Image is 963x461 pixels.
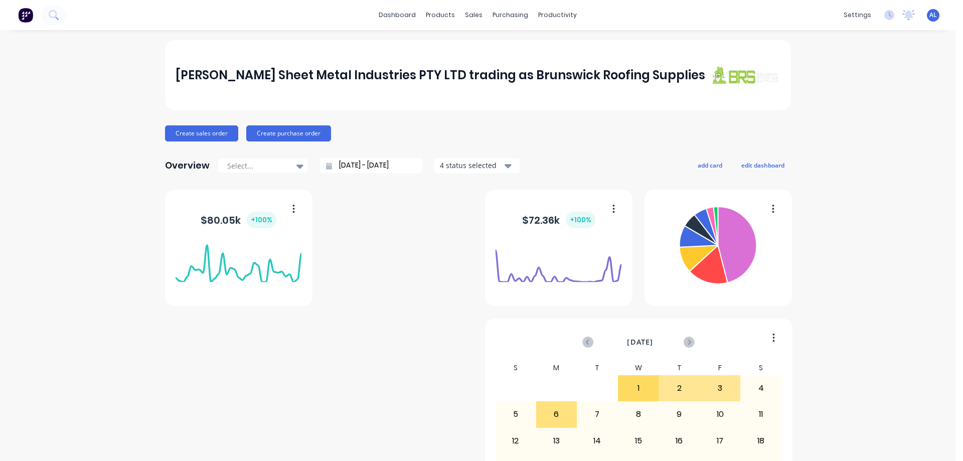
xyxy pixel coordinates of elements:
button: Create purchase order [246,125,331,141]
div: 6 [537,402,577,427]
div: $ 72.36k [522,212,595,228]
div: settings [839,8,876,23]
div: 5 [496,402,536,427]
div: productivity [533,8,582,23]
div: products [421,8,460,23]
img: Factory [18,8,33,23]
a: dashboard [374,8,421,23]
div: 17 [700,428,740,453]
button: edit dashboard [735,159,791,172]
div: 18 [741,428,781,453]
div: W [618,361,659,375]
img: J A Sheet Metal Industries PTY LTD trading as Brunswick Roofing Supplies [710,66,780,84]
div: [PERSON_NAME] Sheet Metal Industries PTY LTD trading as Brunswick Roofing Supplies [176,65,705,85]
div: 7 [577,402,617,427]
div: + 100 % [247,212,276,228]
div: 8 [618,402,659,427]
div: 10 [700,402,740,427]
div: sales [460,8,488,23]
button: 4 status selected [434,158,520,173]
div: 12 [496,428,536,453]
div: + 100 % [566,212,595,228]
div: 2 [659,376,699,401]
div: T [577,361,618,375]
div: 4 [741,376,781,401]
div: F [700,361,741,375]
div: 4 status selected [440,160,503,171]
div: 11 [741,402,781,427]
div: purchasing [488,8,533,23]
span: AL [929,11,937,20]
div: 13 [537,428,577,453]
div: 3 [700,376,740,401]
div: 15 [618,428,659,453]
button: Create sales order [165,125,238,141]
div: Overview [165,156,210,176]
div: T [659,361,700,375]
div: M [536,361,577,375]
div: 1 [618,376,659,401]
div: $ 80.05k [201,212,276,228]
div: S [740,361,781,375]
div: 16 [659,428,699,453]
button: add card [691,159,729,172]
div: 14 [577,428,617,453]
div: S [495,361,536,375]
span: [DATE] [627,337,653,348]
div: 9 [659,402,699,427]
